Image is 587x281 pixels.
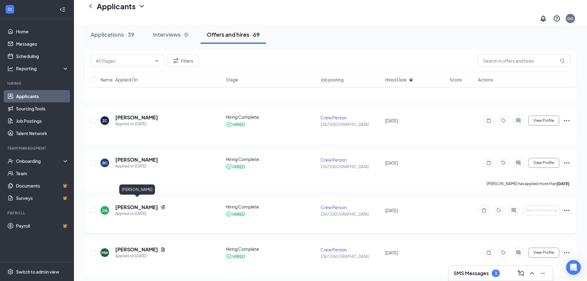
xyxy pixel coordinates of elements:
[115,163,158,169] div: Applied on [DATE]
[102,208,108,213] div: DA
[138,2,145,10] svg: ChevronDown
[553,15,561,22] svg: QuestionInfo
[528,248,559,258] button: View Profile
[232,163,245,170] div: HIRED
[153,31,188,38] div: Interviews · 0
[528,158,559,168] button: View Profile
[16,65,69,72] div: Reporting
[7,146,67,151] div: Team Management
[320,246,381,253] div: Crew Person
[526,208,557,213] span: Start Onboarding
[524,205,559,215] button: Start Onboarding
[16,269,59,275] div: Switch to admin view
[226,163,232,170] svg: CheckmarkCircle
[154,58,159,63] svg: ChevronDown
[16,180,69,192] a: DocumentsCrown
[385,118,398,123] span: [DATE]
[557,181,569,186] b: [DATE]
[96,57,152,64] input: All Stages
[485,118,492,123] svg: Note
[320,204,381,210] div: Crew Person
[232,253,245,259] div: HIRED
[115,246,158,253] h5: [PERSON_NAME]
[495,271,497,276] div: 3
[7,65,14,72] svg: Analysis
[478,55,570,67] input: Search in offers and hires
[16,25,69,38] a: Home
[320,114,381,121] div: Crew Person
[226,253,232,259] svg: CheckmarkCircle
[97,1,136,11] h1: Applicants
[407,76,415,83] svg: ArrowDown
[115,204,158,211] h5: [PERSON_NAME]
[115,156,158,163] h5: [PERSON_NAME]
[566,260,581,275] div: Open Intercom Messenger
[320,76,344,83] span: Job posting
[59,6,66,13] svg: Collapse
[16,127,69,139] a: Talent Network
[320,122,381,127] div: 1367 [GEOGRAPHIC_DATA]
[16,102,69,115] a: Sourcing Tools
[500,160,507,165] svg: Tag
[226,76,238,83] span: Stage
[487,181,570,186] p: [PERSON_NAME] has applied more than .
[538,268,548,278] button: Minimize
[500,250,507,255] svg: Tag
[385,208,398,213] span: [DATE]
[7,269,14,275] svg: Settings
[533,161,554,165] span: View Profile
[527,268,537,278] button: ChevronUp
[563,159,570,167] svg: Ellipses
[115,114,158,121] h5: [PERSON_NAME]
[7,81,67,86] div: Hiring
[101,250,108,255] div: MW
[515,160,522,165] svg: ActiveChat
[115,121,158,127] div: Applied on [DATE]
[485,250,492,255] svg: Note
[563,117,570,124] svg: Ellipses
[226,156,317,162] div: Hiring Complete
[517,270,524,277] svg: ComposeMessage
[102,118,107,123] div: ZC
[485,160,492,165] svg: Note
[115,211,165,217] div: Applied on [DATE]
[385,250,398,255] span: [DATE]
[16,220,69,232] a: PayrollCrown
[563,207,570,214] svg: Ellipses
[226,121,232,127] svg: CheckmarkCircle
[16,167,69,180] a: Team
[500,118,507,123] svg: Tag
[102,160,108,166] div: BC
[320,164,381,169] div: 1367 [GEOGRAPHIC_DATA]
[385,160,398,166] span: [DATE]
[320,212,381,217] div: 1367 [GEOGRAPHIC_DATA]
[16,90,69,102] a: Applicants
[539,270,547,277] svg: Minimize
[567,16,573,21] div: GG
[454,270,489,277] h3: SMS Messages
[226,246,317,252] div: Hiring Complete
[540,15,547,22] svg: Notifications
[478,76,493,83] span: Actions
[226,211,232,217] svg: CheckmarkCircle
[495,208,503,213] svg: Tag
[480,208,488,213] svg: Note
[7,158,14,164] svg: UserCheck
[528,116,559,126] button: View Profile
[16,38,69,50] a: Messages
[167,55,198,67] button: Filter Filters
[232,121,245,127] div: HIRED
[16,158,63,164] div: Onboarding
[87,2,94,10] svg: ChevronLeft
[533,250,554,255] span: View Profile
[515,118,522,123] svg: ActiveChat
[320,254,381,259] div: 1367 [GEOGRAPHIC_DATA]
[528,270,536,277] svg: ChevronUp
[385,76,407,83] span: Hired Date
[450,76,462,83] span: Score
[161,205,165,210] svg: Reapply
[226,204,317,210] div: Hiring Complete
[115,253,165,259] div: Applied on [DATE]
[16,192,69,204] a: SurveysCrown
